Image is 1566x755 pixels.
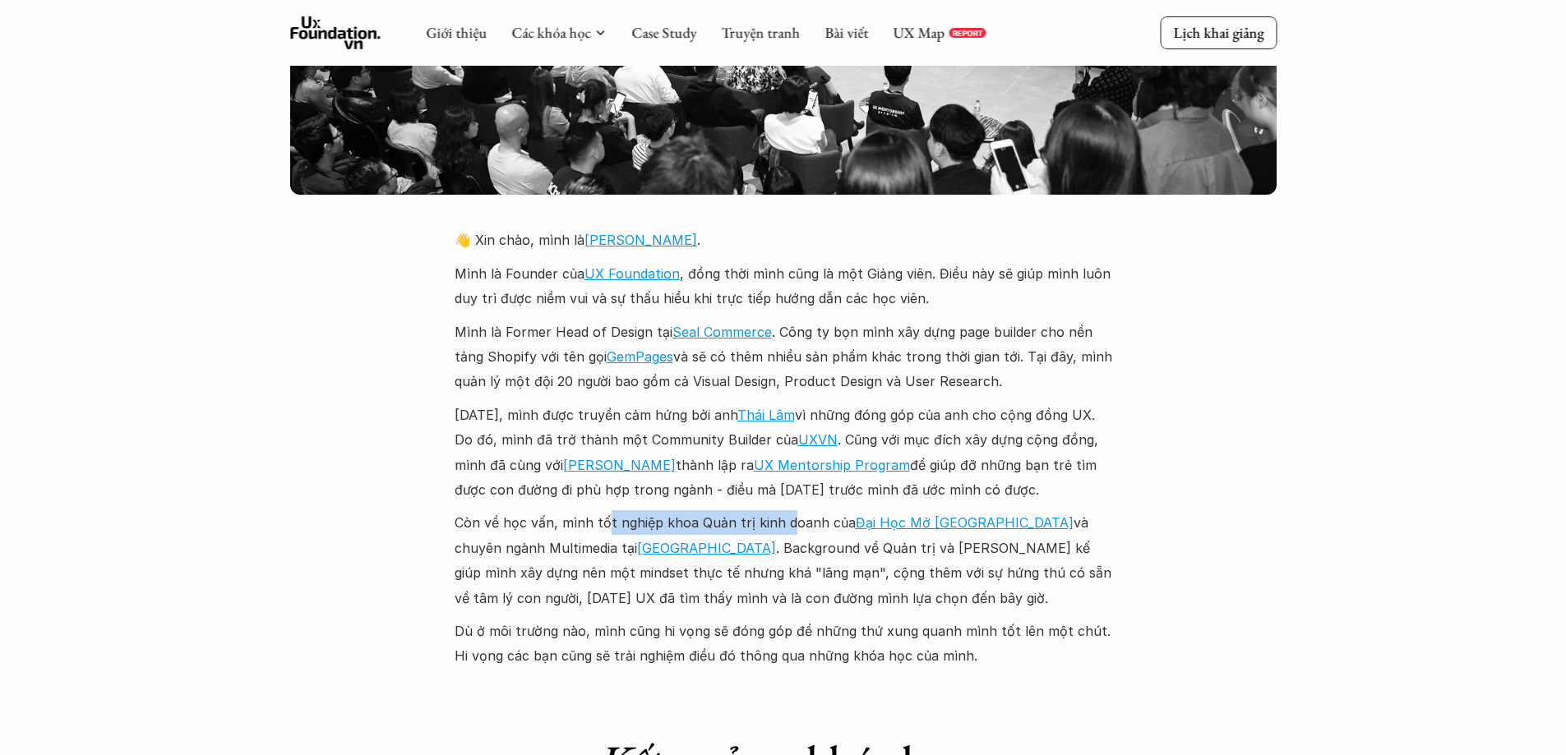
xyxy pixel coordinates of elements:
[721,23,800,42] a: Truyện tranh
[949,28,986,38] a: REPORT
[637,540,776,556] a: [GEOGRAPHIC_DATA]
[426,23,487,42] a: Giới thiệu
[1160,16,1277,48] a: Lịch khai giảng
[1173,23,1263,42] p: Lịch khai giảng
[952,28,982,38] p: REPORT
[754,457,910,473] a: UX Mentorship Program
[455,320,1112,394] p: Mình là Former Head of Design tại . Công ty bọn mình xây dựng page builder cho nền tảng Shopify v...
[511,23,590,42] a: Các khóa học
[672,324,772,340] a: Seal Commerce
[798,431,838,448] a: UXVN
[856,514,1074,531] a: Đại Học Mở [GEOGRAPHIC_DATA]
[455,403,1112,503] p: [DATE], mình được truyền cảm hứng bởi anh vì những đóng góp của anh cho cộng đồng UX. Do đó, mình...
[584,232,697,248] a: [PERSON_NAME]
[455,619,1112,669] p: Dù ở môi trường nào, mình cũng hi vọng sẽ đóng góp để những thứ xung quanh mình tốt lên một chút....
[563,457,676,473] a: [PERSON_NAME]
[455,510,1112,610] p: Còn về học vấn, mình tốt nghiệp khoa Quản trị kinh doanh của và chuyên ngành Multimedia tại . Bac...
[737,407,795,423] a: Thái Lâm
[825,23,868,42] a: Bài viết
[584,265,680,282] a: UX Foundation
[631,23,696,42] a: Case Study
[455,261,1112,311] p: Mình là Founder của , đồng thời mình cũng là một Giảng viên. Điều này sẽ giúp mình luôn duy trì đ...
[455,228,1112,252] p: 👋 Xin chào, mình là .
[607,348,673,365] a: GemPages
[893,23,945,42] a: UX Map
